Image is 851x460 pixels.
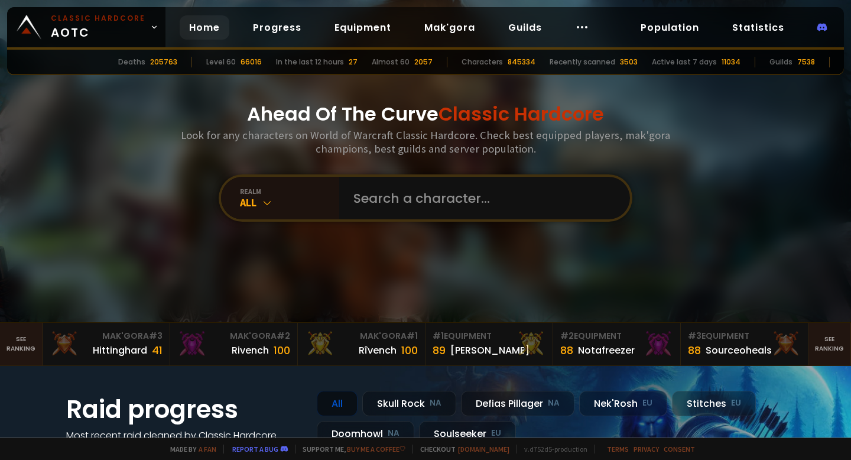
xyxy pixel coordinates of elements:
a: Terms [607,445,629,453]
div: Nek'Rosh [579,391,667,416]
a: Guilds [499,15,551,40]
a: Home [180,15,229,40]
a: Statistics [723,15,794,40]
div: All [317,391,358,416]
div: Level 60 [206,57,236,67]
div: 845334 [508,57,535,67]
div: Recently scanned [550,57,615,67]
a: Mak'Gora#2Rivench100 [170,323,298,365]
a: a fan [199,445,216,453]
div: 7538 [797,57,815,67]
a: #3Equipment88Sourceoheals [681,323,808,365]
small: NA [430,397,441,409]
div: Mak'Gora [50,330,163,342]
div: [PERSON_NAME] [450,343,530,358]
div: All [240,196,339,209]
div: 100 [401,342,418,358]
small: Classic Hardcore [51,13,145,24]
div: Almost 60 [372,57,410,67]
h3: Look for any characters on World of Warcraft Classic Hardcore. Check best equipped players, mak'g... [176,128,675,156]
h4: Most recent raid cleaned by Classic Hardcore guilds [66,428,303,458]
a: Mak'Gora#3Hittinghard41 [43,323,170,365]
div: realm [240,187,339,196]
a: Mak'gora [415,15,485,40]
div: Mak'Gora [177,330,290,342]
div: 100 [274,342,290,358]
div: Defias Pillager [461,391,574,416]
div: Characters [462,57,503,67]
div: Rîvench [359,343,397,358]
div: Sourceoheals [706,343,772,358]
a: Population [631,15,709,40]
div: Guilds [769,57,792,67]
div: Doomhowl [317,421,414,446]
a: Progress [243,15,311,40]
div: 88 [560,342,573,358]
div: Mak'Gora [305,330,418,342]
input: Search a character... [346,177,616,219]
div: 11034 [722,57,740,67]
div: Hittinghard [93,343,147,358]
div: 66016 [241,57,262,67]
div: Equipment [688,330,801,342]
div: 205763 [150,57,177,67]
h1: Raid progress [66,391,303,428]
a: Buy me a coffee [347,445,405,453]
span: Support me, [295,445,405,453]
span: Checkout [412,445,509,453]
div: 3503 [620,57,638,67]
div: 27 [349,57,358,67]
a: #2Equipment88Notafreezer [553,323,681,365]
span: Made by [163,445,216,453]
small: EU [731,397,741,409]
div: 41 [152,342,163,358]
a: [DOMAIN_NAME] [458,445,509,453]
div: 88 [688,342,701,358]
div: Equipment [433,330,545,342]
div: Rivench [232,343,269,358]
span: v. d752d5 - production [517,445,587,453]
span: # 1 [433,330,444,342]
div: Deaths [118,57,145,67]
span: # 3 [149,330,163,342]
div: Equipment [560,330,673,342]
small: NA [548,397,560,409]
h1: Ahead Of The Curve [247,100,604,128]
span: Classic Hardcore [439,101,604,127]
small: EU [491,427,501,439]
small: NA [388,427,399,439]
a: Report a bug [232,445,278,453]
div: 89 [433,342,446,358]
a: Consent [664,445,695,453]
span: # 1 [407,330,418,342]
span: AOTC [51,13,145,41]
span: # 2 [277,330,290,342]
a: Privacy [634,445,659,453]
a: Mak'Gora#1Rîvench100 [298,323,425,365]
a: Classic HardcoreAOTC [7,7,165,47]
div: In the last 12 hours [276,57,344,67]
div: Soulseeker [419,421,516,446]
div: Active last 7 days [652,57,717,67]
div: Stitches [672,391,756,416]
a: #1Equipment89[PERSON_NAME] [425,323,553,365]
small: EU [642,397,652,409]
a: Equipment [325,15,401,40]
div: Skull Rock [362,391,456,416]
div: Notafreezer [578,343,635,358]
a: Seeranking [808,323,851,365]
span: # 2 [560,330,574,342]
div: 2057 [414,57,433,67]
span: # 3 [688,330,701,342]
